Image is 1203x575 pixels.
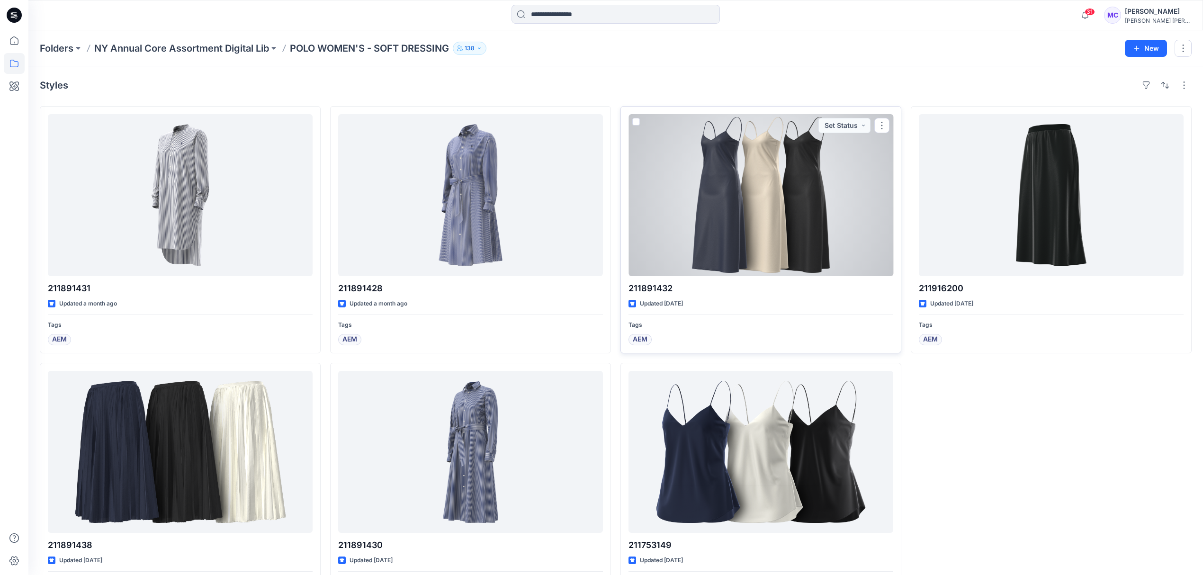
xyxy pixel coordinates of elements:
p: Tags [919,320,1184,330]
div: [PERSON_NAME] [1125,6,1191,17]
p: 211916200 [919,282,1184,295]
p: 211891432 [628,282,893,295]
p: Updated [DATE] [640,556,683,566]
p: Updated [DATE] [640,299,683,309]
span: AEM [633,334,647,345]
a: NY Annual Core Assortment Digital Lib [94,42,269,55]
a: 211891431 [48,114,313,276]
button: 138 [453,42,486,55]
span: AEM [52,334,67,345]
p: Updated [DATE] [59,556,102,566]
span: AEM [923,334,938,345]
a: 211891438 [48,371,313,533]
p: Updated a month ago [59,299,117,309]
p: Updated a month ago [350,299,407,309]
p: Tags [628,320,893,330]
p: 211891431 [48,282,313,295]
p: 211891430 [338,539,603,552]
div: [PERSON_NAME] [PERSON_NAME] [1125,17,1191,24]
p: Updated [DATE] [350,556,393,566]
p: Tags [338,320,603,330]
span: AEM [342,334,357,345]
p: Tags [48,320,313,330]
p: 211753149 [628,539,893,552]
a: 211891428 [338,114,603,276]
p: POLO WOMEN'S - SOFT DRESSING [290,42,449,55]
a: 211916200 [919,114,1184,276]
a: 211891432 [628,114,893,276]
h4: Styles [40,80,68,91]
p: 211891438 [48,539,313,552]
span: 31 [1085,8,1095,16]
a: Folders [40,42,73,55]
a: 211753149 [628,371,893,533]
a: 211891430 [338,371,603,533]
div: MC [1104,7,1121,24]
p: 211891428 [338,282,603,295]
p: Updated [DATE] [930,299,973,309]
p: 138 [465,43,475,54]
button: New [1125,40,1167,57]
